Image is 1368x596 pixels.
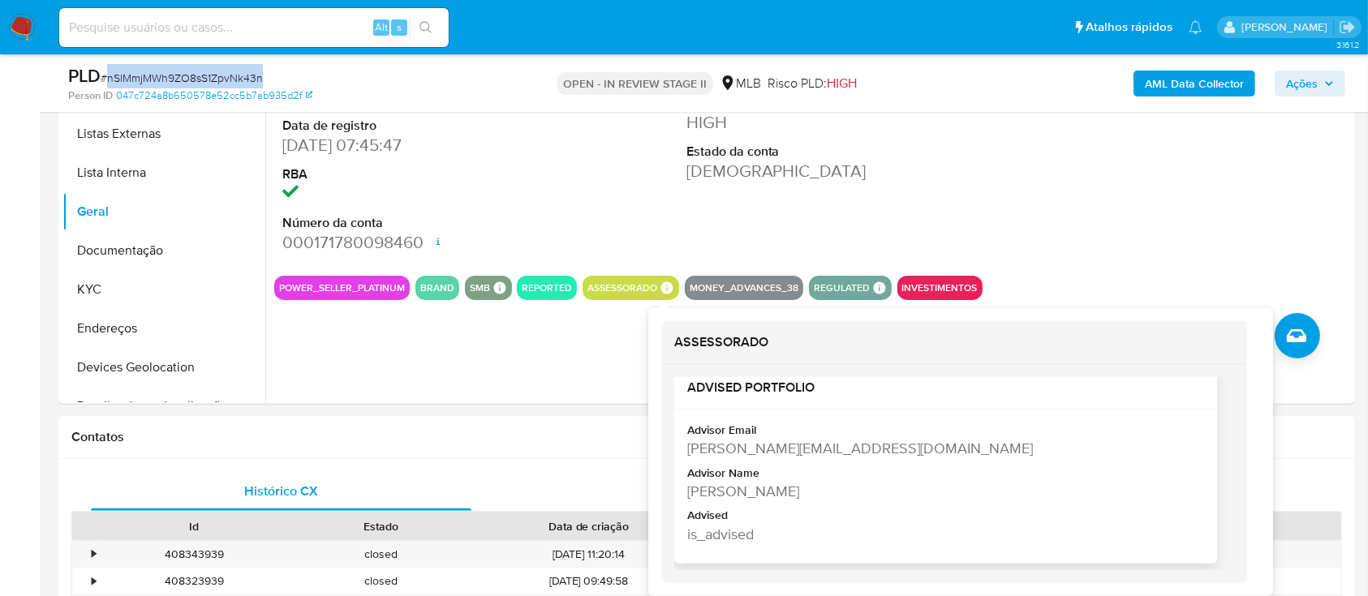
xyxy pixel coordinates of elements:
[62,270,265,309] button: KYC
[687,465,1201,481] div: Advisor Name
[686,111,940,134] dd: HIGH
[1241,19,1333,35] p: alessandra.barbosa@mercadopago.com
[62,348,265,387] button: Devices Geolocation
[68,88,113,103] b: Person ID
[1145,71,1244,96] b: AML Data Collector
[101,70,263,86] span: # nSlMmjMWh9ZO8sS1ZpvNk43n
[397,19,402,35] span: s
[687,422,1201,439] div: Advisor Email
[686,160,940,182] dd: [DEMOGRAPHIC_DATA]
[282,214,536,232] dt: Número da conta
[92,547,96,562] div: •
[62,309,265,348] button: Endereços
[768,75,857,92] span: Risco PLD:
[92,573,96,589] div: •
[282,117,536,135] dt: Data de registro
[282,134,536,157] dd: [DATE] 07:45:47
[486,518,691,534] div: Data de criação
[116,88,312,103] a: 047c724a8b650578e52cc5b7ab935d2f
[557,72,713,95] p: OPEN - IN REVIEW STAGE II
[68,62,101,88] b: PLD
[687,524,1201,544] div: is_advised
[101,568,288,594] div: 408323939
[409,16,442,39] button: search-icon
[1086,19,1172,36] span: Atalhos rápidos
[62,114,265,153] button: Listas Externas
[1336,38,1360,51] span: 3.161.2
[720,75,761,92] div: MLB
[299,518,464,534] div: Estado
[288,568,475,594] div: closed
[375,19,388,35] span: Alt
[687,438,1201,458] div: amanda.brasil@mercadolivre.com
[674,334,1234,350] h2: ASSESSORADO
[112,518,277,534] div: Id
[827,74,857,92] span: HIGH
[1275,71,1345,96] button: Ações
[288,541,475,568] div: closed
[686,143,940,161] dt: Estado da conta
[1286,71,1318,96] span: Ações
[687,481,1201,501] div: Amanda Brasil Santos
[475,541,703,568] div: [DATE] 11:20:14
[62,192,265,231] button: Geral
[1339,19,1356,36] a: Sair
[71,429,1342,445] h1: Contatos
[1134,71,1255,96] button: AML Data Collector
[687,379,1204,396] h2: ADVISED PORTFOLIO
[475,568,703,594] div: [DATE] 09:49:58
[101,541,288,568] div: 408343939
[62,153,265,192] button: Lista Interna
[282,231,536,254] dd: 000171780098460
[687,508,1201,524] div: Advised
[244,482,318,500] span: Histórico CX
[59,17,449,38] input: Pesquise usuários ou casos...
[62,231,265,270] button: Documentação
[62,387,265,426] button: Detalhe da geolocalização
[1189,20,1202,34] a: Notificações
[282,165,536,183] dt: RBA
